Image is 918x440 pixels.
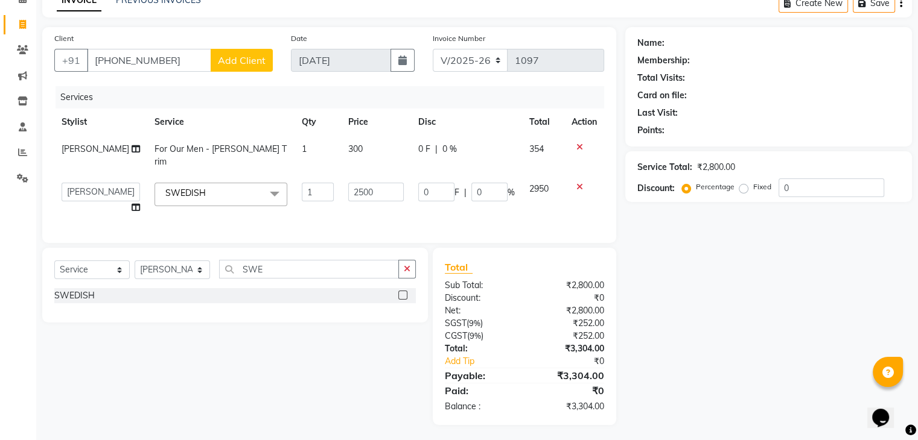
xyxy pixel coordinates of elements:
th: Price [341,108,411,136]
span: 2950 [529,183,549,194]
label: Fixed [753,181,771,192]
div: Net: [436,304,524,317]
button: Add Client [211,49,273,72]
span: | [435,143,438,156]
span: [PERSON_NAME] [62,143,129,154]
span: SWEDISH [165,187,206,198]
div: Membership: [637,54,690,67]
div: ₹3,304.00 [524,400,613,413]
span: Total [445,261,473,274]
button: +91 [54,49,88,72]
div: Balance : [436,400,524,413]
div: ₹252.00 [524,317,613,330]
div: Card on file: [637,89,687,102]
div: Total: [436,342,524,355]
div: ₹2,800.00 [524,279,613,292]
th: Total [522,108,564,136]
span: Add Client [218,54,266,66]
div: ₹0 [524,292,613,304]
th: Stylist [54,108,147,136]
div: ₹2,800.00 [524,304,613,317]
div: Points: [637,124,665,137]
span: 354 [529,143,544,154]
iframe: chat widget [867,392,906,428]
span: CGST [445,330,467,341]
span: | [464,186,467,199]
div: Payable: [436,368,524,383]
div: Name: [637,37,665,49]
div: Sub Total: [436,279,524,292]
div: ₹3,304.00 [524,342,613,355]
div: Last Visit: [637,107,678,119]
div: ( ) [436,317,524,330]
div: ₹0 [524,383,613,398]
span: SGST [445,318,467,328]
span: 300 [348,143,363,154]
label: Invoice Number [433,33,485,44]
th: Qty [295,108,342,136]
span: % [508,186,515,199]
th: Service [147,108,295,136]
div: ₹0 [539,355,613,368]
div: Services [56,86,613,108]
span: F [454,186,459,199]
label: Client [54,33,74,44]
div: ₹252.00 [524,330,613,342]
label: Date [291,33,307,44]
th: Disc [411,108,522,136]
a: Add Tip [436,355,539,368]
input: Search or Scan [219,260,399,278]
span: 9% [470,331,481,341]
div: ₹2,800.00 [697,161,735,174]
span: 1 [302,143,307,154]
span: 0 % [442,143,457,156]
span: 0 F [418,143,430,156]
div: Total Visits: [637,72,685,84]
span: For Our Men - [PERSON_NAME] Trim [155,143,287,167]
div: Discount: [637,182,675,195]
div: ₹3,304.00 [524,368,613,383]
div: Paid: [436,383,524,398]
div: ( ) [436,330,524,342]
label: Percentage [696,181,735,192]
th: Action [564,108,604,136]
a: x [206,187,211,198]
div: SWEDISH [54,289,95,302]
input: Search by Name/Mobile/Email/Code [87,49,211,72]
div: Service Total: [637,161,692,174]
span: 9% [469,318,480,328]
div: Discount: [436,292,524,304]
